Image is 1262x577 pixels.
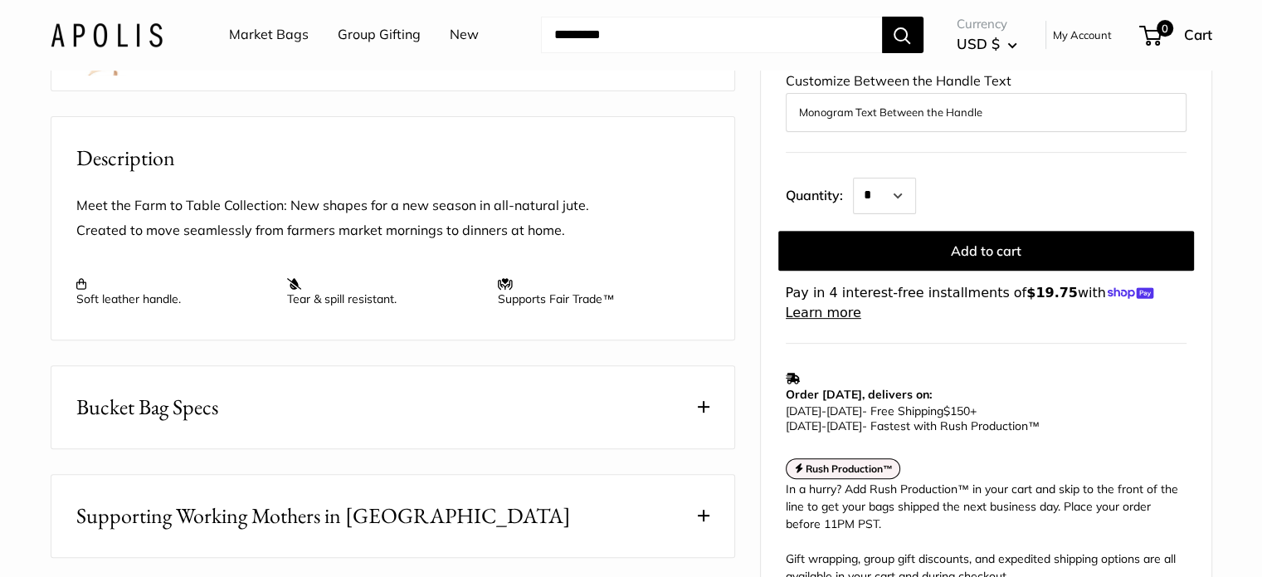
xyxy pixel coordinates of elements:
[450,22,479,47] a: New
[821,403,826,418] span: -
[826,403,862,418] span: [DATE]
[786,173,853,214] label: Quantity:
[786,418,1040,433] span: - Fastest with Rush Production™
[76,391,218,423] span: Bucket Bag Specs
[76,142,709,174] h2: Description
[943,403,970,418] span: $150
[51,366,734,448] button: Bucket Bag Specs
[806,462,893,475] strong: Rush Production™
[1156,20,1172,37] span: 0
[1053,25,1112,45] a: My Account
[786,403,1178,433] p: - Free Shipping +
[1141,22,1212,48] a: 0 Cart
[76,500,571,532] span: Supporting Working Mothers in [GEOGRAPHIC_DATA]
[786,387,932,402] strong: Order [DATE], delivers on:
[76,276,270,306] p: Soft leather handle.
[786,69,1186,132] div: Customize Between the Handle Text
[821,418,826,433] span: -
[957,35,1000,52] span: USD $
[51,22,163,46] img: Apolis
[1184,26,1212,43] span: Cart
[778,231,1194,271] button: Add to cart
[76,193,709,243] p: Meet the Farm to Table Collection: New shapes for a new season in all-natural jute. Created to mo...
[498,276,692,306] p: Supports Fair Trade™
[882,17,923,53] button: Search
[287,276,481,306] p: Tear & spill resistant.
[541,17,882,53] input: Search...
[786,403,821,418] span: [DATE]
[786,418,821,433] span: [DATE]
[826,418,862,433] span: [DATE]
[799,102,1173,122] button: Monogram Text Between the Handle
[338,22,421,47] a: Group Gifting
[957,31,1017,57] button: USD $
[229,22,309,47] a: Market Bags
[51,475,734,557] button: Supporting Working Mothers in [GEOGRAPHIC_DATA]
[957,12,1017,36] span: Currency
